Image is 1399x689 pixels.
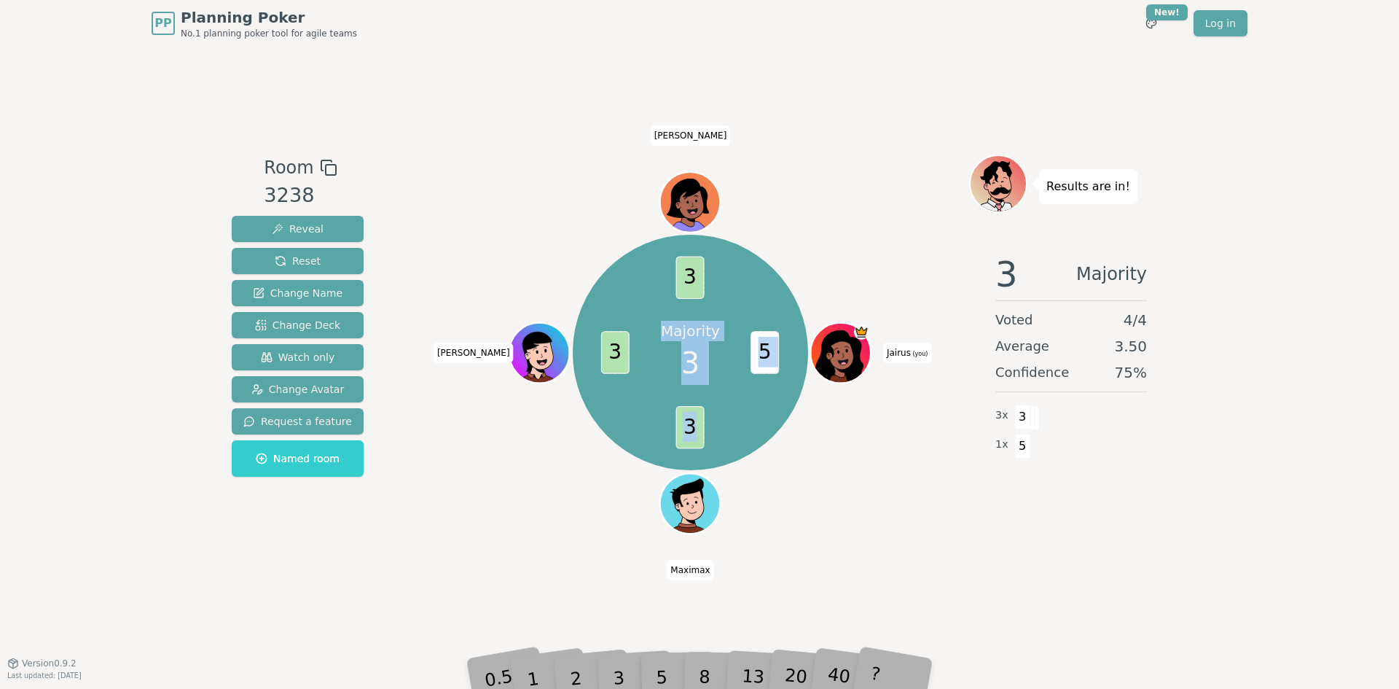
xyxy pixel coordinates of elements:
[676,257,705,300] span: 3
[995,336,1049,357] span: Average
[995,257,1018,292] span: 3
[601,331,630,374] span: 3
[152,7,357,39] a: PPPlanning PokerNo.1 planning poker tool for agile teams
[812,324,869,381] button: Click to change your avatar
[661,321,720,341] p: Majority
[434,343,514,363] span: Click to change your name
[232,408,364,435] button: Request a feature
[995,310,1033,330] span: Voted
[243,414,352,429] span: Request a feature
[995,408,1008,424] span: 3 x
[232,344,364,370] button: Watch only
[676,406,705,448] span: 3
[1046,176,1130,197] p: Results are in!
[667,559,713,580] span: Click to change your name
[232,312,364,338] button: Change Deck
[1115,362,1147,383] span: 75 %
[256,451,340,466] span: Named room
[1124,310,1147,330] span: 4 / 4
[995,437,1008,453] span: 1 x
[1076,257,1147,292] span: Majority
[1138,10,1164,36] button: New!
[253,286,342,300] span: Change Name
[255,318,340,332] span: Change Deck
[854,324,869,340] span: Jairus is the host
[7,672,82,680] span: Last updated: [DATE]
[261,350,335,365] span: Watch only
[154,15,171,32] span: PP
[232,248,364,274] button: Reset
[751,331,780,374] span: 5
[1194,10,1247,36] a: Log in
[232,376,364,402] button: Change Avatar
[1014,405,1031,429] span: 3
[275,254,321,268] span: Reset
[22,658,77,669] span: Version 0.9.2
[7,658,77,669] button: Version0.9.2
[264,181,337,211] div: 3238
[264,155,313,181] span: Room
[1014,434,1031,459] span: 5
[232,216,364,242] button: Reveal
[232,280,364,306] button: Change Name
[681,341,699,385] span: 3
[995,362,1069,383] span: Confidence
[1114,336,1147,357] span: 3.50
[651,125,731,146] span: Click to change your name
[911,351,928,357] span: (you)
[251,382,345,397] span: Change Avatar
[232,440,364,477] button: Named room
[1146,4,1188,20] div: New!
[181,28,357,39] span: No.1 planning poker tool for agile teams
[883,343,932,363] span: Click to change your name
[181,7,357,28] span: Planning Poker
[272,222,324,236] span: Reveal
